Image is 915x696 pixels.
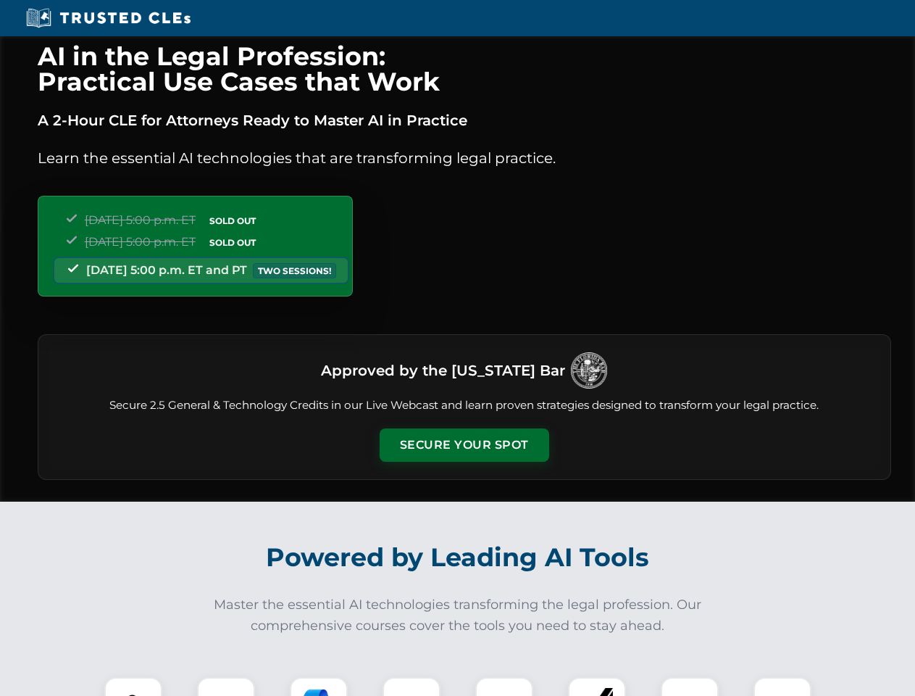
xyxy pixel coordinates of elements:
p: Master the essential AI technologies transforming the legal profession. Our comprehensive courses... [204,594,711,637]
span: SOLD OUT [204,213,261,228]
img: Logo [571,352,607,389]
span: SOLD OUT [204,235,261,250]
h2: Powered by Leading AI Tools [57,532,859,583]
h1: AI in the Legal Profession: Practical Use Cases that Work [38,43,891,94]
span: [DATE] 5:00 p.m. ET [85,213,196,227]
button: Secure Your Spot [380,428,549,462]
h3: Approved by the [US_STATE] Bar [321,357,565,384]
img: Trusted CLEs [22,7,195,29]
p: A 2-Hour CLE for Attorneys Ready to Master AI in Practice [38,109,891,132]
p: Secure 2.5 General & Technology Credits in our Live Webcast and learn proven strategies designed ... [56,397,873,414]
p: Learn the essential AI technologies that are transforming legal practice. [38,146,891,170]
span: [DATE] 5:00 p.m. ET [85,235,196,249]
